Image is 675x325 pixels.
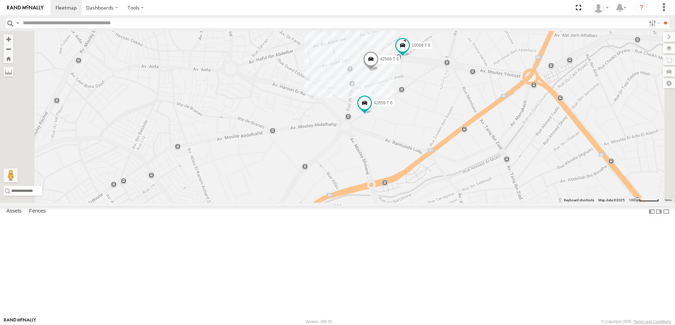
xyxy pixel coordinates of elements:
a: Visit our Website [4,318,36,325]
button: Zoom in [4,34,13,44]
div: © Copyright 2025 - [601,319,671,324]
a: Terms (opens in new tab) [664,199,672,202]
button: Zoom out [4,44,13,54]
a: Terms and Conditions [634,319,671,324]
label: Search Filter Options [646,18,661,28]
div: Version: 308.01 [306,319,332,324]
span: 10069 T 6 [412,43,431,47]
label: Hide Summary Table [663,206,670,216]
i: ? [636,2,647,13]
label: Fences [26,207,49,216]
label: Dock Summary Table to the Right [655,206,662,216]
span: 42569 T 6 [380,57,399,61]
label: Assets [3,207,25,216]
span: 100 m [629,198,639,202]
button: Drag Pegman onto the map to open Street View [4,168,18,182]
label: Map Settings [663,78,675,88]
label: Dock Summary Table to the Left [648,206,655,216]
button: Zoom Home [4,54,13,63]
button: Map Scale: 100 m per 52 pixels [627,198,661,203]
span: Map data ©2025 [598,198,625,202]
span: 42659 T 6 [374,100,393,105]
button: Keyboard shortcuts [564,198,594,203]
div: Branch Tanger [591,2,611,13]
label: Measure [4,67,13,77]
img: rand-logo.svg [7,5,44,10]
label: Search Query [15,18,20,28]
